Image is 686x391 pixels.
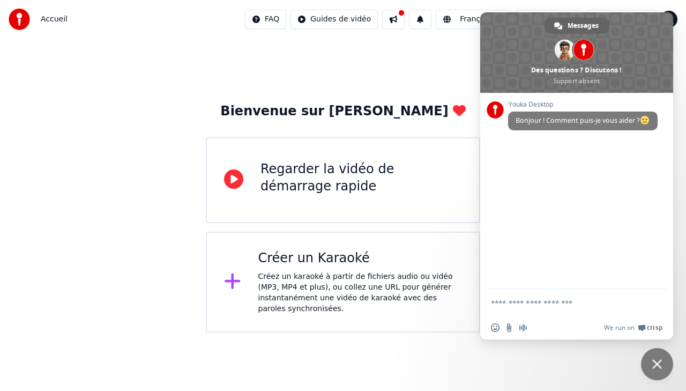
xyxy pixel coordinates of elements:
[519,323,527,332] span: Message audio
[515,10,582,29] button: Crédits15
[604,323,635,332] span: We run on
[491,323,499,332] span: Insérer un emoji
[245,10,286,29] button: FAQ
[568,18,599,34] span: Messages
[545,18,609,34] a: Messages
[258,250,463,267] div: Créer un Karaoké
[505,323,513,332] span: Envoyer un fichier
[41,14,68,25] span: Accueil
[41,14,68,25] nav: breadcrumb
[508,101,658,108] span: Youka Desktop
[258,271,463,314] div: Créez un karaoké à partir de fichiers audio ou vidéo (MP3, MP4 et plus), ou collez une URL pour g...
[290,10,378,29] button: Guides de vidéo
[516,116,650,125] span: Bonjour ! Comment puis-je vous aider ?
[491,289,641,316] textarea: Entrez votre message...
[641,348,673,380] a: Fermer le chat
[260,161,462,195] div: Regarder la vidéo de démarrage rapide
[220,103,465,120] div: Bienvenue sur [PERSON_NAME]
[586,10,656,29] button: Paramètres
[647,323,662,332] span: Crisp
[9,9,30,30] img: youka
[604,323,662,332] a: We run onCrisp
